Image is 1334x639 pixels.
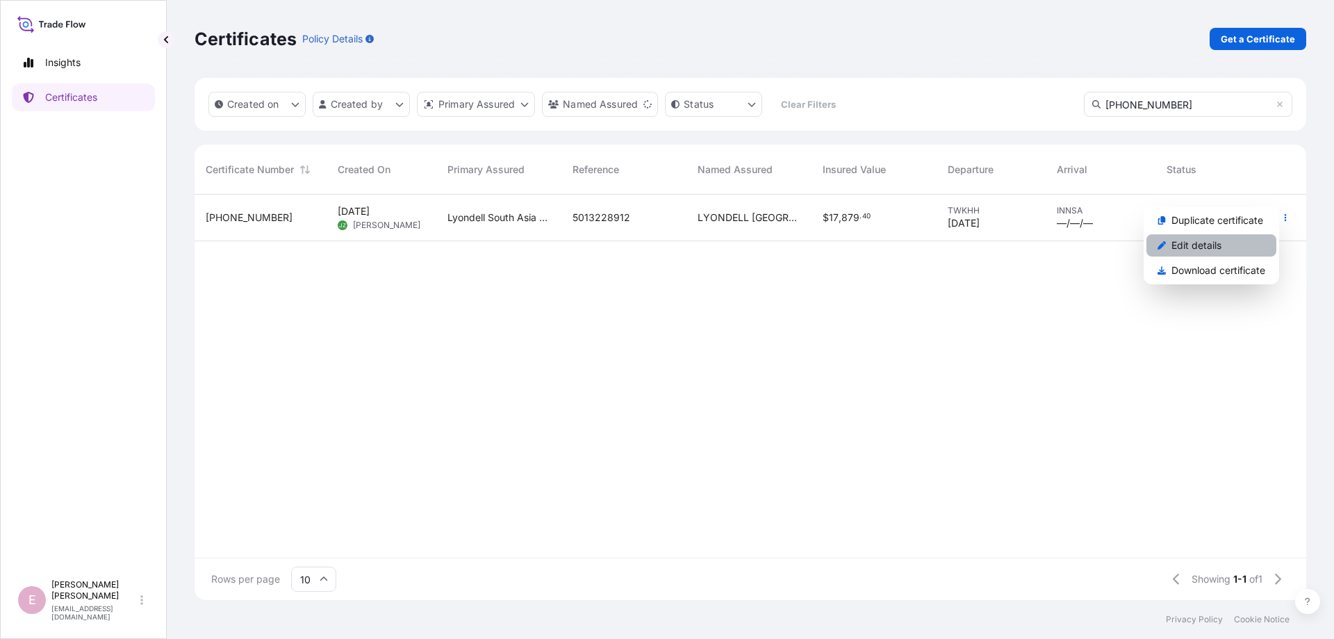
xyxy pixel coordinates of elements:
a: Download certificate [1146,259,1276,282]
a: Duplicate certificate [1146,209,1276,232]
a: Edit details [1146,234,1276,257]
p: Policy Details [302,32,363,46]
p: Duplicate certificate [1171,213,1263,227]
p: Certificates [195,28,297,50]
p: Download certificate [1171,264,1265,277]
p: Edit details [1171,238,1221,252]
p: Get a Certificate [1221,32,1295,46]
div: Actions [1144,207,1279,284]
